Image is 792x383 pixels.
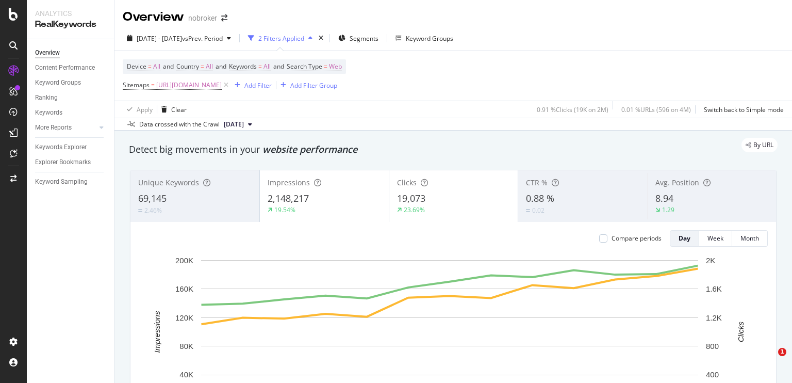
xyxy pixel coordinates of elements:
[258,34,304,43] div: 2 Filters Applied
[151,81,155,89] span: =
[35,107,62,118] div: Keywords
[156,78,222,92] span: [URL][DOMAIN_NAME]
[532,206,544,215] div: 0.02
[526,192,554,204] span: 0.88 %
[175,313,193,322] text: 120K
[157,101,187,118] button: Clear
[123,101,153,118] button: Apply
[35,157,107,168] a: Explorer Bookmarks
[163,62,174,71] span: and
[35,107,107,118] a: Keywords
[753,142,773,148] span: By URL
[144,206,162,215] div: 2.46%
[287,62,322,71] span: Search Type
[655,192,673,204] span: 8.94
[397,178,417,187] span: Clicks
[706,256,715,265] text: 2K
[778,348,786,356] span: 1
[655,178,699,187] span: Avg. Position
[612,234,662,243] div: Compare periods
[397,192,425,204] span: 19,073
[182,34,223,43] span: vs Prev. Period
[138,178,199,187] span: Unique Keywords
[700,101,784,118] button: Switch back to Simple mode
[35,92,58,103] div: Ranking
[706,284,722,293] text: 1.6K
[741,138,778,152] div: legacy label
[404,205,425,214] div: 23.69%
[35,8,106,19] div: Analytics
[35,157,91,168] div: Explorer Bookmarks
[175,284,193,293] text: 160K
[662,205,674,214] div: 1.29
[35,62,95,73] div: Content Performance
[179,370,193,379] text: 40K
[736,321,745,342] text: Clicks
[138,192,167,204] span: 69,145
[35,47,107,58] a: Overview
[406,34,453,43] div: Keyword Groups
[329,59,342,74] span: Web
[127,62,146,71] span: Device
[35,92,107,103] a: Ranking
[670,230,699,247] button: Day
[35,122,72,133] div: More Reports
[621,105,691,114] div: 0.01 % URLs ( 596 on 4M )
[317,33,325,43] div: times
[526,209,530,212] img: Equal
[138,209,142,212] img: Equal
[263,59,271,74] span: All
[706,370,719,379] text: 400
[244,30,317,46] button: 2 Filters Applied
[123,30,235,46] button: [DATE] - [DATE]vsPrev. Period
[350,34,378,43] span: Segments
[35,177,107,187] a: Keyword Sampling
[216,62,226,71] span: and
[732,230,768,247] button: Month
[201,62,204,71] span: =
[179,342,193,350] text: 80K
[35,19,106,30] div: RealKeywords
[123,81,150,89] span: Sitemaps
[290,81,337,90] div: Add Filter Group
[123,8,184,26] div: Overview
[268,178,310,187] span: Impressions
[706,313,722,322] text: 1.2K
[221,14,227,22] div: arrow-right-arrow-left
[699,230,732,247] button: Week
[35,77,107,88] a: Keyword Groups
[137,105,153,114] div: Apply
[153,59,160,74] span: All
[148,62,152,71] span: =
[35,142,107,153] a: Keywords Explorer
[176,62,199,71] span: Country
[274,205,295,214] div: 19.54%
[220,118,256,131] button: [DATE]
[35,62,107,73] a: Content Performance
[706,342,719,350] text: 800
[391,30,457,46] button: Keyword Groups
[230,79,272,91] button: Add Filter
[188,13,217,23] div: nobroker
[244,81,272,90] div: Add Filter
[224,120,244,129] span: 2025 Sep. 1st
[258,62,262,71] span: =
[35,47,60,58] div: Overview
[229,62,257,71] span: Keywords
[35,177,88,187] div: Keyword Sampling
[171,105,187,114] div: Clear
[707,234,723,243] div: Week
[139,120,220,129] div: Data crossed with the Crawl
[276,79,337,91] button: Add Filter Group
[273,62,284,71] span: and
[324,62,327,71] span: =
[537,105,608,114] div: 0.91 % Clicks ( 19K on 2M )
[175,256,193,265] text: 200K
[137,34,182,43] span: [DATE] - [DATE]
[334,30,383,46] button: Segments
[35,77,81,88] div: Keyword Groups
[268,192,309,204] span: 2,148,217
[153,311,161,353] text: Impressions
[35,142,87,153] div: Keywords Explorer
[740,234,759,243] div: Month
